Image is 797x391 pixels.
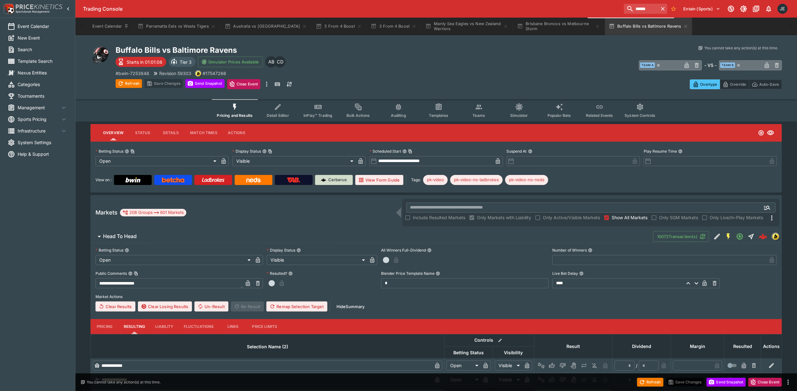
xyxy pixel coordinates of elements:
[507,149,527,154] p: Suspend At
[579,361,589,371] button: Push
[18,81,68,88] span: Categories
[720,79,749,89] button: Override
[548,113,571,118] span: Popular Bets
[267,271,287,276] p: Resulted?
[16,10,50,13] img: Sportsbook Management
[745,231,757,242] button: Straight
[690,79,782,89] div: Start From
[446,349,491,356] span: Betting Status
[712,231,723,242] button: Edit Detail
[772,233,779,240] img: bwin
[96,156,219,166] div: Open
[605,18,692,35] button: Buffalo Bills vs Baltimore Ravens
[724,334,761,358] th: Resulted
[700,81,717,88] p: Overtype
[552,271,578,276] p: Live Bet Delay
[18,151,68,157] span: Help & Support
[613,334,671,358] th: Dividend
[246,177,260,182] img: Neds
[536,361,546,371] button: Not Set
[748,378,782,387] button: Close Event
[232,156,356,166] div: Visible
[138,301,192,312] button: Clear Losing Results
[125,248,129,253] button: Betting Status
[720,62,735,68] span: Team B
[247,319,282,334] button: Price Limits
[653,231,709,242] button: 10072Transaction(s)
[759,232,767,241] div: 3b04baf4-7668-439e-9f04-cf13b0782847
[749,79,782,89] button: Auto-Save
[768,214,776,222] svg: More
[83,6,621,12] div: Trading Console
[312,18,365,35] button: 3 From 4 Boost
[162,177,184,182] img: Betcha
[18,35,68,41] span: New Event
[18,139,68,146] span: System Settings
[427,248,432,253] button: All Winners Full-Dividend
[116,79,142,88] button: Refresh
[125,149,129,154] button: Betting StatusCopy To Clipboard
[119,319,150,334] button: Resulting
[659,214,698,221] span: Only SGM Markets
[198,57,263,67] button: Simulator Prices Available
[495,361,522,371] div: Visible
[96,292,777,301] label: Market Actions
[558,361,568,371] button: Lose
[381,247,426,253] p: All Winners Full-Dividend
[680,4,724,14] button: Select Tenant
[116,70,149,77] p: Copy To Clipboard
[96,301,135,312] button: Clear Results
[103,233,137,240] h6: Head To Head
[505,175,548,185] div: Betting Target: cerberus
[89,18,133,35] button: Event Calendar
[96,247,123,253] p: Betting Status
[505,177,548,183] span: pk-video-no-neds
[734,231,745,242] button: Open
[579,271,584,276] button: Live Bet Delay
[477,214,531,221] span: Only Markets with Liability
[534,334,613,358] th: Result
[263,79,270,89] button: more
[543,214,600,221] span: Only Active/Visible Markets
[18,104,60,111] span: Management
[329,177,347,183] p: Cerberus
[736,233,744,240] svg: Open
[128,125,157,140] button: Status
[18,58,68,64] span: Template Search
[18,128,60,134] span: Infrastructure
[450,175,503,185] div: Betting Target: cerberus
[723,231,734,242] button: SGM Enabled
[195,71,201,76] img: bwin.png
[496,336,504,345] button: Bulk edit
[710,214,763,221] span: Only Live/In-Play Markets
[763,3,774,14] button: Notifications
[134,271,138,276] button: Copy To Clipboard
[625,113,655,118] span: System Controls
[123,209,184,216] div: 208 Groups 601 Markets
[96,149,123,154] p: Betting Status
[637,378,663,387] button: Refresh
[704,45,778,51] p: You cannot take any action(s) at this time.
[355,175,403,185] button: View Form Guide
[240,343,295,350] span: Selection Name (2)
[130,149,135,154] button: Copy To Clipboard
[194,301,228,312] button: Un-Result
[18,23,68,30] span: Event Calendar
[232,149,261,154] p: Display Status
[757,230,769,243] a: 3b04baf4-7668-439e-9f04-cf13b0782847
[2,3,14,15] img: PriceKinetics Logo
[287,177,300,182] img: TabNZ
[274,56,286,68] div: Cameron Duffy
[267,113,289,118] span: Detail Editor
[90,230,653,243] button: Head To Head
[678,149,683,154] button: Play Resume Time
[265,56,277,68] div: Alex Bothe
[212,99,660,122] div: Event type filters
[18,93,68,99] span: Tournaments
[96,255,253,265] div: Open
[180,59,192,65] p: Tier 3
[510,113,528,118] span: Simulator
[644,149,677,154] p: Play Resume Time
[267,247,295,253] p: Display Status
